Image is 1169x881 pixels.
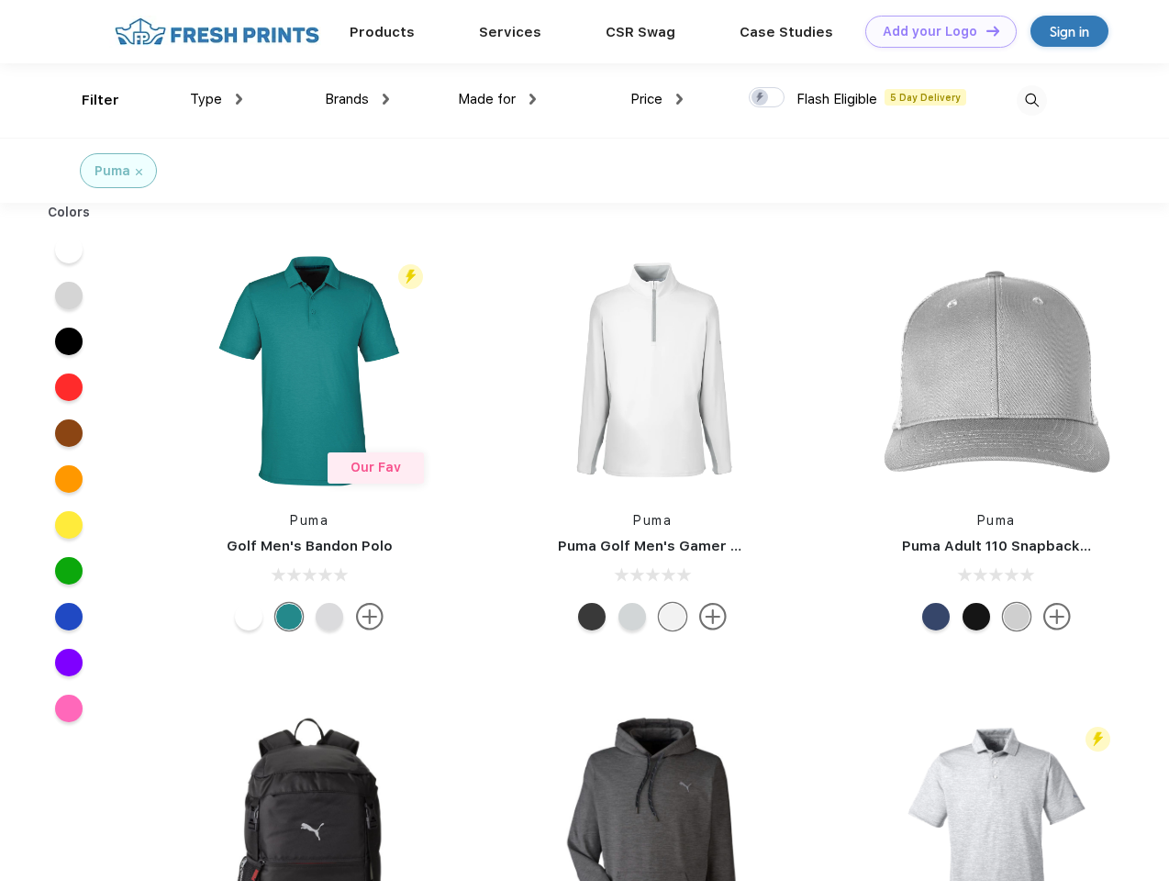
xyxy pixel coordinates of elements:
[1085,727,1110,752] img: flash_active_toggle.svg
[187,249,431,493] img: func=resize&h=266
[633,513,672,528] a: Puma
[1003,603,1030,630] div: Quarry Brt Whit
[95,162,130,181] div: Puma
[350,24,415,40] a: Products
[578,603,606,630] div: Puma Black
[883,24,977,39] div: Add your Logo
[618,603,646,630] div: High Rise
[630,91,662,107] span: Price
[356,603,384,630] img: more.svg
[236,94,242,105] img: dropdown.png
[190,91,222,107] span: Type
[325,91,369,107] span: Brands
[227,538,393,554] a: Golf Men's Bandon Polo
[34,203,105,222] div: Colors
[558,538,848,554] a: Puma Golf Men's Gamer Golf Quarter-Zip
[885,89,966,106] span: 5 Day Delivery
[659,603,686,630] div: Bright White
[529,94,536,105] img: dropdown.png
[986,26,999,36] img: DT
[316,603,343,630] div: High Rise
[109,16,325,48] img: fo%20logo%202.webp
[458,91,516,107] span: Made for
[1050,21,1089,42] div: Sign in
[676,94,683,105] img: dropdown.png
[136,169,142,175] img: filter_cancel.svg
[977,513,1016,528] a: Puma
[1030,16,1108,47] a: Sign in
[290,513,328,528] a: Puma
[479,24,541,40] a: Services
[699,603,727,630] img: more.svg
[922,603,950,630] div: Peacoat with Qut Shd
[1017,85,1047,116] img: desktop_search.svg
[82,90,119,111] div: Filter
[1043,603,1071,630] img: more.svg
[235,603,262,630] div: Bright White
[963,603,990,630] div: Pma Blk with Pma Blk
[383,94,389,105] img: dropdown.png
[398,264,423,289] img: flash_active_toggle.svg
[351,460,401,474] span: Our Fav
[275,603,303,630] div: Green Lagoon
[530,249,774,493] img: func=resize&h=266
[874,249,1119,493] img: func=resize&h=266
[796,91,877,107] span: Flash Eligible
[606,24,675,40] a: CSR Swag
